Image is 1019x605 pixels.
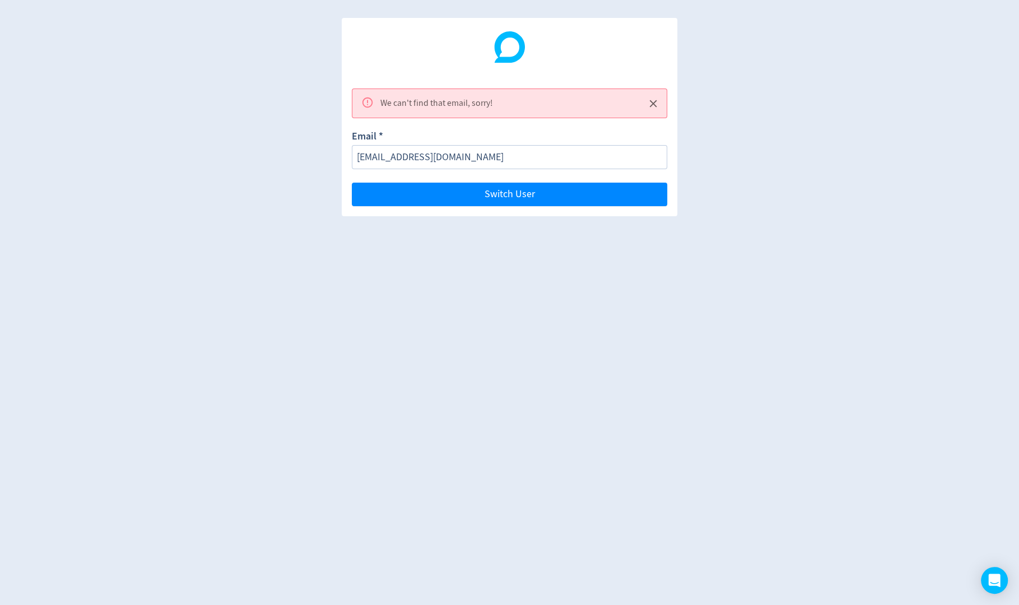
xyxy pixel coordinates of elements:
[981,567,1008,594] div: Open Intercom Messenger
[494,31,525,63] img: Digivizer Logo
[352,183,667,206] button: Switch User
[380,92,493,114] div: We can't find that email, sorry!
[485,189,535,199] span: Switch User
[352,129,383,145] label: Email *
[644,95,663,113] button: Close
